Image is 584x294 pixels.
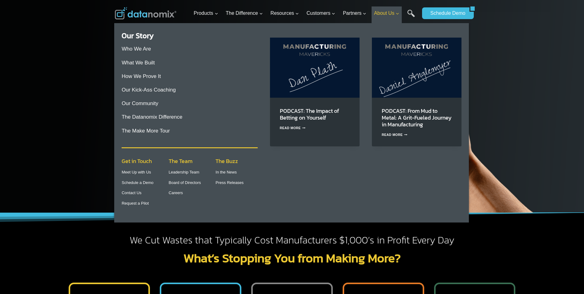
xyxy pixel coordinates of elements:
[69,137,78,142] a: Terms
[215,180,244,185] a: Press Releases
[169,157,192,165] span: The Team
[169,190,183,195] a: Careers
[194,9,218,17] span: Products
[115,234,469,247] h2: We Cut Wastes that Typically Cost Manufacturers $1,000’s in Profit Every Day
[169,180,201,185] a: Board of Directors
[280,107,339,122] a: PODCAST: The Impact of Betting on Yourself
[139,0,158,6] span: Last Name
[122,114,182,120] a: The Datanomix Difference
[122,30,154,41] a: Our Story
[139,76,162,82] span: State/Region
[271,9,299,17] span: Resources
[215,170,237,174] a: In the News
[122,46,151,52] a: Who We Are
[553,264,584,294] iframe: Chat Widget
[169,170,199,174] a: Leadership Team
[422,7,469,19] a: Schedule Demo
[270,38,360,97] img: Dan Plath on Manufacturing Mavericks
[122,157,152,165] span: Get in Touch
[115,252,469,264] h2: What’s Stopping You from Making More?
[343,9,366,17] span: Partners
[122,190,141,195] a: Contact Us
[122,170,151,174] a: Meet Up with Us
[374,9,399,17] span: About Us
[139,26,166,31] span: Phone number
[122,73,161,79] a: How We Prove It
[122,128,170,134] a: The Make More Tour
[382,133,408,137] a: Read More
[191,3,419,23] nav: Primary Navigation
[407,10,415,23] a: Search
[280,126,306,130] a: Read More
[307,9,335,17] span: Customers
[215,157,238,165] span: The Buzz
[382,107,452,129] a: PODCAST: From Mud to Metal: A Grit-Fueled Journey in Manufacturing
[372,38,461,97] img: Daniel Anglemyer’s journey from hog barns to shop leadership shows how grit, culture, and tech ca...
[122,180,153,185] a: Schedule a Demo
[84,137,104,142] a: Privacy Policy
[122,87,176,93] a: Our Kick-Ass Coaching
[122,201,149,206] a: Request a Pilot
[122,100,158,106] a: Our Community
[115,7,176,19] img: Datanomix
[226,9,263,17] span: The Difference
[122,60,155,66] a: What We Built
